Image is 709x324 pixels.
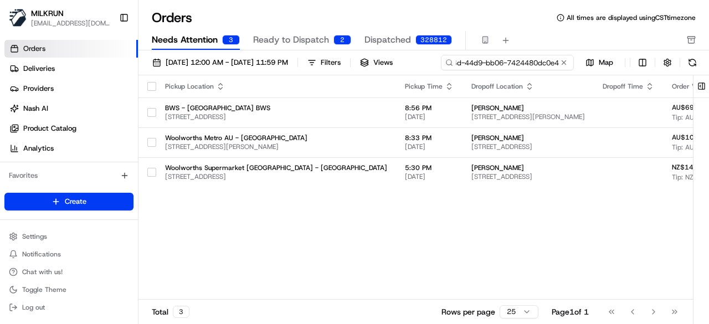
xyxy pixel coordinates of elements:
span: Dispatched [364,33,411,47]
span: AU$69.00 [672,103,705,112]
button: Notifications [4,246,133,262]
img: MILKRUN [9,9,27,27]
span: 8:33 PM [405,133,454,142]
button: Create [4,193,133,210]
span: [PERSON_NAME] [471,163,585,172]
span: [STREET_ADDRESS] [471,142,585,151]
a: Nash AI [4,100,138,117]
span: [DATE] [405,142,454,151]
button: Settings [4,229,133,244]
span: [DATE] 12:00 AM - [DATE] 11:59 PM [166,58,288,68]
span: Chat with us! [22,268,63,276]
h1: Orders [152,9,192,27]
input: Type to search [441,55,574,70]
span: Woolworths Metro AU - [GEOGRAPHIC_DATA] [165,133,387,142]
span: Product Catalog [23,124,76,133]
button: Filters [302,55,346,70]
span: NZ$147.13 [672,163,708,172]
button: [EMAIL_ADDRESS][DOMAIN_NAME] [31,19,110,28]
span: Needs Attention [152,33,218,47]
div: Page 1 of 1 [552,306,589,317]
div: Dropoff Time [603,82,654,91]
span: Analytics [23,143,54,153]
span: Settings [22,232,47,241]
div: 3 [222,35,240,45]
span: [STREET_ADDRESS][PERSON_NAME] [471,112,585,121]
div: Dropoff Location [471,82,585,91]
span: [STREET_ADDRESS] [471,172,585,181]
span: Woolworths Supermarket [GEOGRAPHIC_DATA] - [GEOGRAPHIC_DATA] [165,163,387,172]
span: Log out [22,303,45,312]
div: Pickup Time [405,82,454,91]
span: Map [599,58,613,68]
span: Ready to Dispatch [253,33,329,47]
div: Favorites [4,167,133,184]
span: 8:56 PM [405,104,454,112]
span: BWS - [GEOGRAPHIC_DATA] BWS [165,104,387,112]
span: Deliveries [23,64,55,74]
button: MILKRUN [31,8,64,19]
span: Views [373,58,393,68]
span: Create [65,197,86,207]
div: 328812 [415,35,452,45]
button: Views [355,55,398,70]
span: [DATE] [405,112,454,121]
span: [DATE] [405,172,454,181]
button: Chat with us! [4,264,133,280]
div: Filters [321,58,341,68]
span: AU$100.00 [672,133,709,142]
span: Orders [23,44,45,54]
a: Orders [4,40,138,58]
button: MILKRUNMILKRUN[EMAIL_ADDRESS][DOMAIN_NAME] [4,4,115,31]
span: Providers [23,84,54,94]
a: Deliveries [4,60,138,78]
a: Analytics [4,140,138,157]
span: Nash AI [23,104,48,114]
div: Pickup Location [165,82,387,91]
button: Refresh [685,55,700,70]
button: Log out [4,300,133,315]
span: [STREET_ADDRESS][PERSON_NAME] [165,142,387,151]
span: [PERSON_NAME] [471,133,585,142]
div: 2 [333,35,351,45]
span: [STREET_ADDRESS] [165,172,387,181]
span: [PERSON_NAME] [471,104,585,112]
span: All times are displayed using CST timezone [567,13,696,22]
span: Notifications [22,250,61,259]
a: Product Catalog [4,120,138,137]
div: Total [152,306,189,318]
div: 3 [173,306,189,318]
button: Toggle Theme [4,282,133,297]
a: Providers [4,80,138,97]
button: Map [578,56,620,69]
p: Rows per page [441,306,495,317]
button: [DATE] 12:00 AM - [DATE] 11:59 PM [147,55,293,70]
span: [STREET_ADDRESS] [165,112,387,121]
span: Toggle Theme [22,285,66,294]
span: 5:30 PM [405,163,454,172]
